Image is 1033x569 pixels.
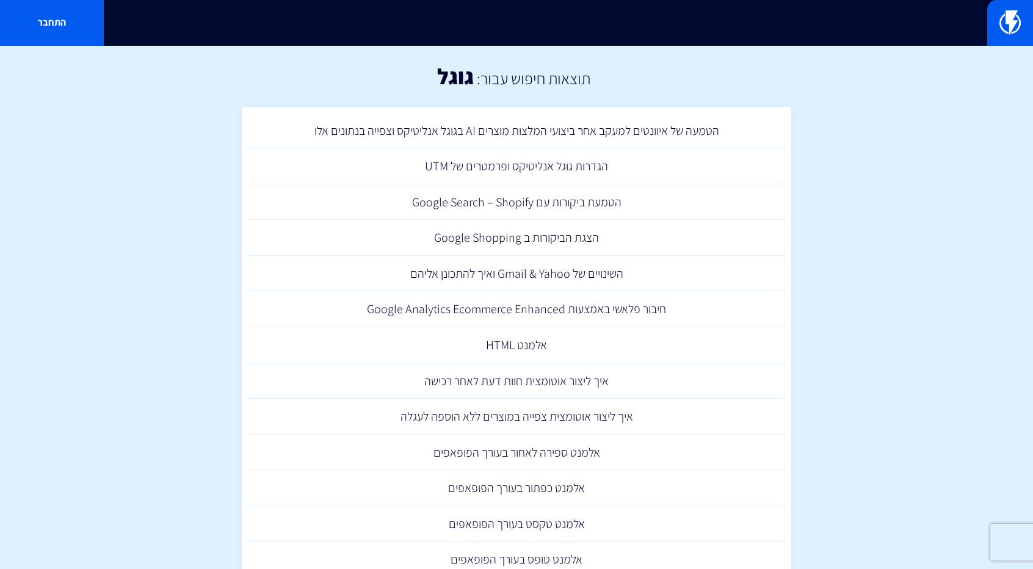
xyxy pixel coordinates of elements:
[248,256,785,292] a: השינויים של Gmail & Yahoo ואיך להתכונן אליהם
[248,220,785,256] a: הצגת הביקורות ב Google Shopping
[248,435,785,471] a: אלמנט ספירה לאחור בעורך הפופאפים
[248,148,785,184] a: הגדרות גוגל אנליטיקס ופרמטרים של UTM
[474,70,590,87] h2: תוצאות חיפוש עבור:
[437,64,474,89] h1: גוגל
[248,506,785,542] a: אלמנט טקסט בעורך הפופאפים
[248,184,785,220] a: הטמעת ביקורות עם Google Search – Shopify
[248,399,785,435] a: איך ליצור אוטומצית צפייה במוצרים ללא הוספה לעגלה
[248,291,785,327] a: חיבור פלאשי באמצעות Google Analytics Ecommerce Enhanced
[248,113,785,149] a: הטמעה של איוונטים למעקב אחר ביצועי המלצות מוצרים AI בגוגל אנליטיקס וצפייה בנתונים אלו
[248,363,785,399] a: איך ליצור אוטומצית חוות דעת לאחר רכישה
[248,470,785,506] a: אלמנט כפתור בעורך הפופאפים
[248,327,785,363] a: אלמנט HTML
